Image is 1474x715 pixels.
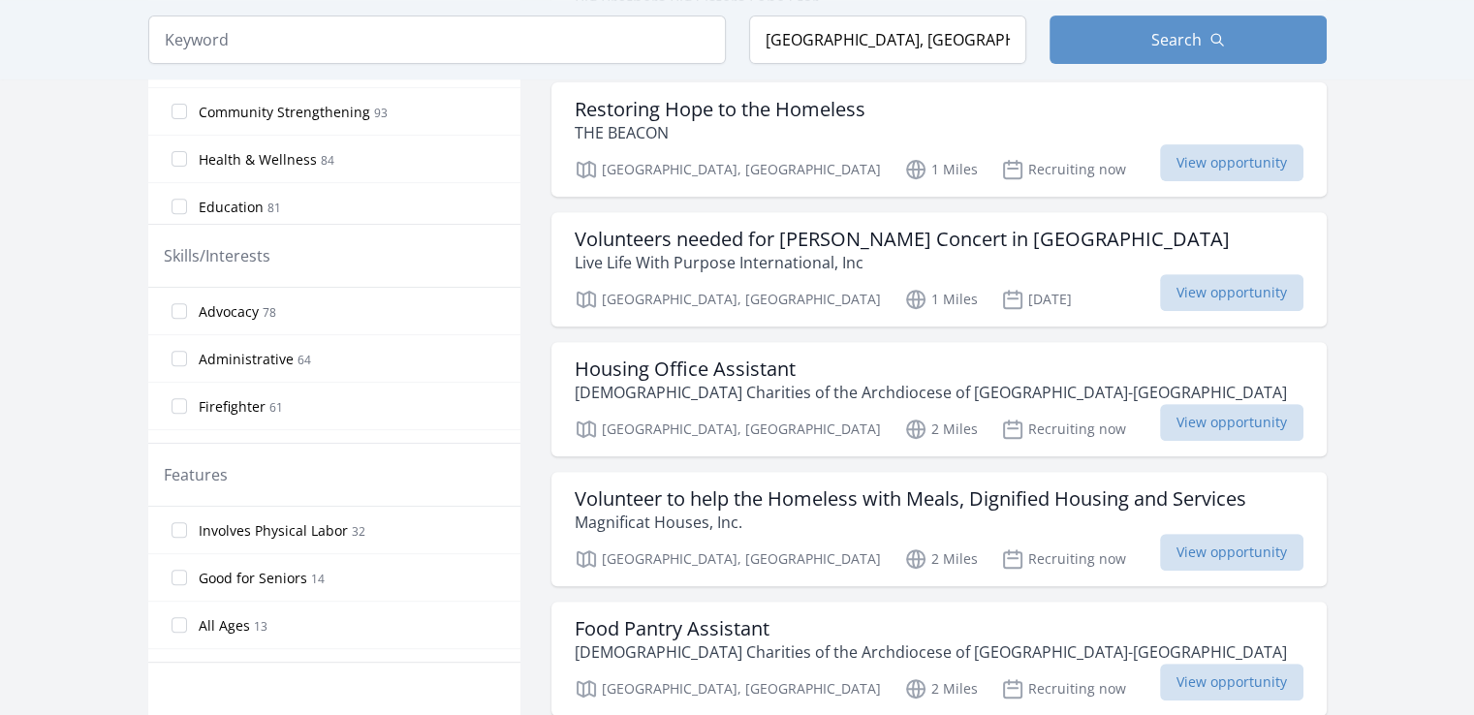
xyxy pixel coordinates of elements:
p: 1 Miles [904,158,978,181]
span: View opportunity [1160,534,1303,571]
span: 14 [311,571,325,587]
p: [DEMOGRAPHIC_DATA] Charities of the Archdiocese of [GEOGRAPHIC_DATA]-[GEOGRAPHIC_DATA] [575,381,1287,404]
span: View opportunity [1160,144,1303,181]
span: 93 [374,105,388,121]
input: Good for Seniors 14 [172,570,187,585]
span: 78 [263,304,276,321]
span: 81 [267,200,281,216]
span: Firefighter [199,397,266,417]
span: 64 [298,352,311,368]
span: Involves Physical Labor [199,521,348,541]
p: [GEOGRAPHIC_DATA], [GEOGRAPHIC_DATA] [575,288,881,311]
span: Advocacy [199,302,259,322]
p: Recruiting now [1001,158,1126,181]
p: [DATE] [1001,288,1072,311]
p: 2 Miles [904,547,978,571]
span: 84 [321,152,334,169]
input: Advocacy 78 [172,303,187,319]
p: 1 Miles [904,288,978,311]
button: Search [1050,16,1327,64]
a: Volunteer to help the Homeless with Meals, Dignified Housing and Services Magnificat Houses, Inc.... [551,472,1327,586]
span: Education [199,198,264,217]
input: Keyword [148,16,726,64]
span: View opportunity [1160,274,1303,311]
p: THE BEACON [575,121,865,144]
p: Live Life With Purpose International, Inc [575,251,1230,274]
span: 13 [254,618,267,635]
input: Education 81 [172,199,187,214]
span: Health & Wellness [199,150,317,170]
span: 61 [269,399,283,416]
p: [GEOGRAPHIC_DATA], [GEOGRAPHIC_DATA] [575,547,881,571]
h3: Housing Office Assistant [575,357,1287,381]
p: Magnificat Houses, Inc. [575,511,1246,534]
span: Administrative [199,350,294,369]
p: Recruiting now [1001,547,1126,571]
h3: Volunteer to help the Homeless with Meals, Dignified Housing and Services [575,487,1246,511]
p: Recruiting now [1001,677,1126,700]
p: 2 Miles [904,677,978,700]
legend: Skills/Interests [164,244,270,267]
span: Search [1151,28,1202,51]
span: Community Strengthening [199,103,370,122]
a: Volunteers needed for [PERSON_NAME] Concert in [GEOGRAPHIC_DATA] Live Life With Purpose Internati... [551,212,1327,326]
p: Recruiting now [1001,418,1126,441]
p: [DEMOGRAPHIC_DATA] Charities of the Archdiocese of [GEOGRAPHIC_DATA]-[GEOGRAPHIC_DATA] [575,640,1287,664]
input: Community Strengthening 93 [172,104,187,119]
a: Housing Office Assistant [DEMOGRAPHIC_DATA] Charities of the Archdiocese of [GEOGRAPHIC_DATA]-[GE... [551,342,1327,456]
span: View opportunity [1160,404,1303,441]
input: Firefighter 61 [172,398,187,414]
input: All Ages 13 [172,617,187,633]
p: [GEOGRAPHIC_DATA], [GEOGRAPHIC_DATA] [575,677,881,700]
h3: Volunteers needed for [PERSON_NAME] Concert in [GEOGRAPHIC_DATA] [575,228,1230,251]
a: Restoring Hope to the Homeless THE BEACON [GEOGRAPHIC_DATA], [GEOGRAPHIC_DATA] 1 Miles Recruiting... [551,82,1327,197]
p: [GEOGRAPHIC_DATA], [GEOGRAPHIC_DATA] [575,418,881,441]
h3: Restoring Hope to the Homeless [575,98,865,121]
span: View opportunity [1160,664,1303,700]
input: Involves Physical Labor 32 [172,522,187,538]
input: Administrative 64 [172,351,187,366]
span: Good for Seniors [199,569,307,588]
span: 32 [352,523,365,540]
legend: Features [164,463,228,486]
span: All Ages [199,616,250,636]
input: Health & Wellness 84 [172,151,187,167]
p: 2 Miles [904,418,978,441]
h3: Food Pantry Assistant [575,617,1287,640]
input: Location [749,16,1026,64]
p: [GEOGRAPHIC_DATA], [GEOGRAPHIC_DATA] [575,158,881,181]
